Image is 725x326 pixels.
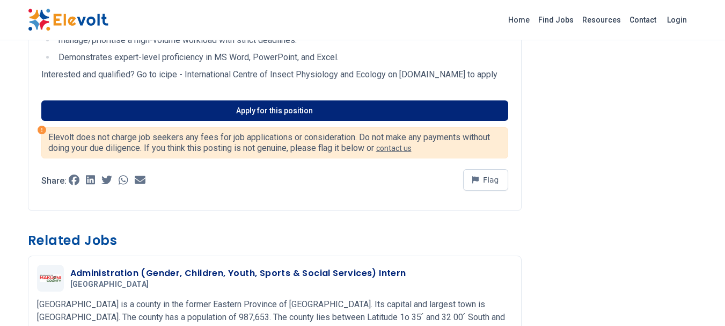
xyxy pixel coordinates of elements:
p: Share: [41,177,67,185]
p: Elevolt does not charge job seekers any fees for job applications or consideration. Do not make a... [48,132,501,154]
span: [GEOGRAPHIC_DATA] [70,280,149,289]
button: Flag [463,169,508,191]
iframe: Chat Widget [671,274,725,326]
a: Contact [625,11,661,28]
a: Resources [578,11,625,28]
a: Home [504,11,534,28]
img: Makueni County [40,274,61,282]
li: Demonstrates expert-level proficiency in MS Word, PowerPoint, and Excel. [55,51,508,64]
a: contact us [376,144,412,153]
a: Find Jobs [534,11,578,28]
img: Elevolt [28,9,108,31]
p: Interested and qualified? Go to icipe - International Centre of Insect Physiology and Ecology on ... [41,68,508,81]
li: manage/prioritise a high-volume workload with strict deadlines. [55,34,508,47]
a: Apply for this position [41,100,508,121]
a: Login [661,9,693,31]
h3: Related Jobs [28,232,522,249]
h3: Administration (Gender, Children, Youth, Sports & Social Services) Intern [70,267,406,280]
